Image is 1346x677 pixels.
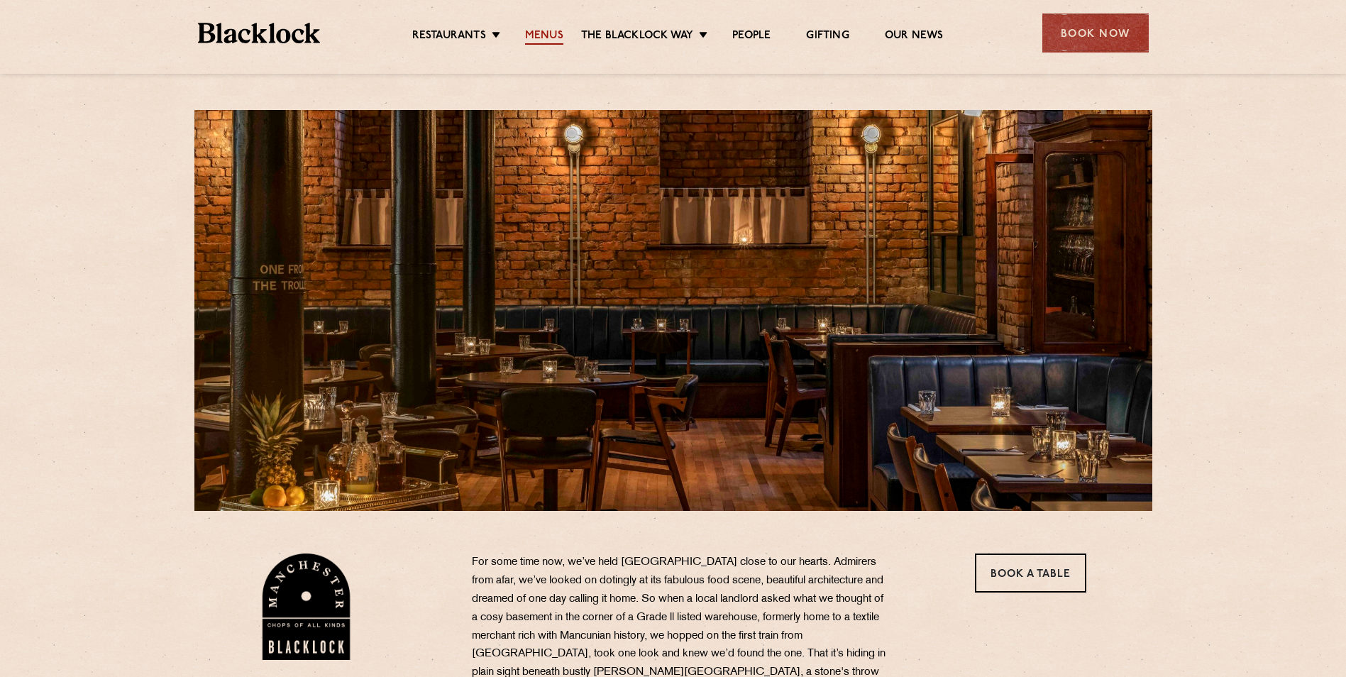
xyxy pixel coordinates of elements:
a: Book a Table [975,554,1086,593]
img: BL_Manchester_Logo-bleed.png [260,554,353,660]
img: BL_Textured_Logo-footer-cropped.svg [198,23,321,43]
a: Our News [885,29,944,45]
div: Book Now [1042,13,1149,53]
a: Menus [525,29,563,45]
a: People [732,29,771,45]
a: Gifting [806,29,849,45]
a: Restaurants [412,29,486,45]
a: The Blacklock Way [581,29,693,45]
